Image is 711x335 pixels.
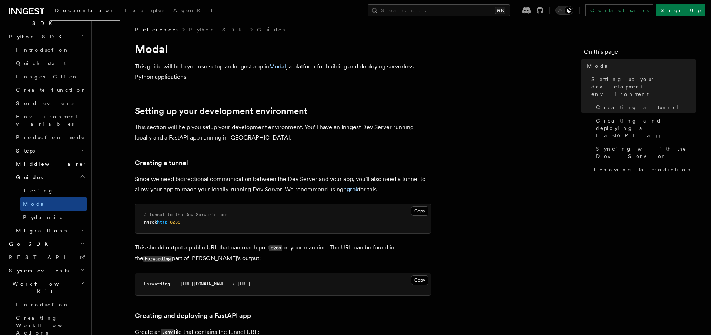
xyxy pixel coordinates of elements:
a: Deploying to production [588,163,696,176]
span: Production mode [16,134,85,140]
p: This guide will help you use setup an Inngest app in , a platform for building and deploying serv... [135,61,431,82]
a: Environment variables [13,110,87,131]
span: REST API [9,254,72,260]
button: Migrations [13,224,87,237]
span: Examples [125,7,164,13]
span: Send events [16,100,74,106]
a: Creating a tunnel [593,101,696,114]
button: Go SDK [6,237,87,251]
button: Toggle dark mode [555,6,573,15]
a: Documentation [50,2,120,21]
a: Testing [20,184,87,197]
button: Steps [13,144,87,157]
a: Creating a tunnel [135,158,188,168]
span: Inngest Client [16,74,80,80]
a: Syncing with the Dev Server [593,142,696,163]
code: Forwarding [143,256,172,262]
a: Creating and deploying a FastAPI app [593,114,696,142]
a: ngrok [343,186,358,193]
span: Python SDK [6,33,66,40]
span: Go SDK [6,240,53,248]
button: Python SDK [6,30,87,43]
span: Creating a tunnel [596,104,679,111]
a: Introduction [13,298,87,311]
span: Deploying to production [591,166,692,173]
a: Modal [584,59,696,73]
button: System events [6,264,87,277]
span: # Tunnel to the Dev Server's port [144,212,230,217]
span: Guides [13,174,43,181]
a: Modal [20,197,87,211]
span: Quick start [16,60,66,66]
button: Copy [411,275,428,285]
span: AgentKit [173,7,213,13]
a: Pydantic [20,211,87,224]
a: Creating and deploying a FastAPI app [135,311,251,321]
span: Modal [23,201,52,207]
p: This section will help you setup your development environment. You'll have an Inngest Dev Server ... [135,122,431,143]
span: System events [6,267,69,274]
h4: On this page [584,47,696,59]
a: REST API [6,251,87,264]
span: Steps [13,147,35,154]
span: Syncing with the Dev Server [596,145,696,160]
div: Python SDK [6,43,87,237]
span: Environment variables [16,114,78,127]
span: References [135,26,178,33]
a: Contact sales [585,4,653,16]
span: Introduction [16,302,69,308]
a: Introduction [13,43,87,57]
code: 8288 [269,245,282,251]
p: This should output a public URL that can reach port on your machine. The URL can be found in the ... [135,242,431,264]
span: Setting up your development environment [591,76,696,98]
span: Documentation [55,7,116,13]
span: Modal [587,62,616,70]
div: Guides [13,184,87,224]
a: Setting up your development environment [588,73,696,101]
a: Sign Up [656,4,705,16]
a: Quick start [13,57,87,70]
button: Copy [411,206,428,216]
span: Pydantic [23,214,64,220]
a: Guides [257,26,285,33]
a: Modal [269,63,286,70]
span: Middleware [13,160,83,168]
a: Send events [13,97,87,110]
a: Production mode [13,131,87,144]
span: 8288 [170,220,180,225]
span: ngrok [144,220,157,225]
a: Examples [120,2,169,20]
span: Creating and deploying a FastAPI app [596,117,696,139]
span: Testing [23,188,54,194]
span: Workflow Kit [6,280,81,295]
p: Since we need bidirectional communication between the Dev Server and your app, you'll also need a... [135,174,431,195]
a: Create function [13,83,87,97]
a: Python SDK [189,26,247,33]
span: Create function [16,87,87,93]
button: Search...⌘K [368,4,510,16]
span: Migrations [13,227,67,234]
button: Guides [13,171,87,184]
h1: Modal [135,42,431,56]
span: http [157,220,167,225]
a: Inngest Client [13,70,87,83]
a: Setting up your development environment [135,106,307,116]
span: Introduction [16,47,69,53]
button: Middleware [13,157,87,171]
button: Workflow Kit [6,277,87,298]
a: AgentKit [169,2,217,20]
kbd: ⌘K [495,7,505,14]
code: Forwarding [URL][DOMAIN_NAME] -> [URL] [144,281,250,287]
